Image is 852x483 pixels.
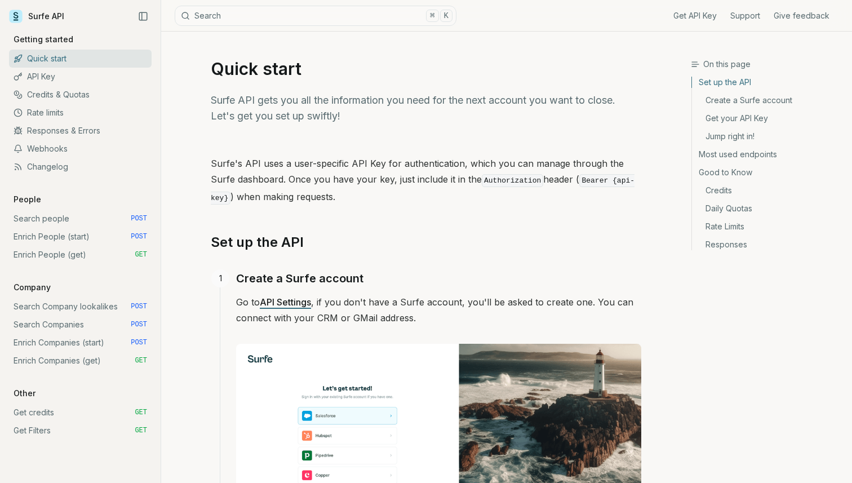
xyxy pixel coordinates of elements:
[260,296,311,308] a: API Settings
[211,92,641,124] p: Surfe API gets you all the information you need for the next account you want to close. Let's get...
[236,269,363,287] a: Create a Surfe account
[236,294,641,326] p: Go to , if you don't have a Surfe account, you'll be asked to create one. You can connect with yo...
[9,194,46,205] p: People
[9,158,152,176] a: Changelog
[692,163,843,181] a: Good to Know
[691,59,843,70] h3: On this page
[9,388,40,399] p: Other
[440,10,452,22] kbd: K
[211,233,304,251] a: Set up the API
[9,122,152,140] a: Responses & Errors
[9,334,152,352] a: Enrich Companies (start) POST
[9,316,152,334] a: Search Companies POST
[692,145,843,163] a: Most used endpoints
[9,68,152,86] a: API Key
[9,246,152,264] a: Enrich People (get) GET
[135,426,147,435] span: GET
[9,86,152,104] a: Credits & Quotas
[482,174,543,187] code: Authorization
[135,250,147,259] span: GET
[131,320,147,329] span: POST
[131,214,147,223] span: POST
[9,298,152,316] a: Search Company lookalikes POST
[9,210,152,228] a: Search people POST
[774,10,829,21] a: Give feedback
[211,156,641,206] p: Surfe's API uses a user-specific API Key for authentication, which you can manage through the Sur...
[131,338,147,347] span: POST
[9,104,152,122] a: Rate limits
[9,140,152,158] a: Webhooks
[9,8,64,25] a: Surfe API
[135,8,152,25] button: Collapse Sidebar
[211,59,641,79] h1: Quick start
[692,181,843,200] a: Credits
[692,77,843,91] a: Set up the API
[135,408,147,417] span: GET
[9,228,152,246] a: Enrich People (start) POST
[692,109,843,127] a: Get your API Key
[692,91,843,109] a: Create a Surfe account
[9,50,152,68] a: Quick start
[9,282,55,293] p: Company
[9,422,152,440] a: Get Filters GET
[9,352,152,370] a: Enrich Companies (get) GET
[730,10,760,21] a: Support
[9,34,78,45] p: Getting started
[426,10,438,22] kbd: ⌘
[692,200,843,218] a: Daily Quotas
[9,404,152,422] a: Get credits GET
[692,127,843,145] a: Jump right in!
[673,10,717,21] a: Get API Key
[692,218,843,236] a: Rate Limits
[131,232,147,241] span: POST
[692,236,843,250] a: Responses
[175,6,456,26] button: Search⌘K
[135,356,147,365] span: GET
[131,302,147,311] span: POST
